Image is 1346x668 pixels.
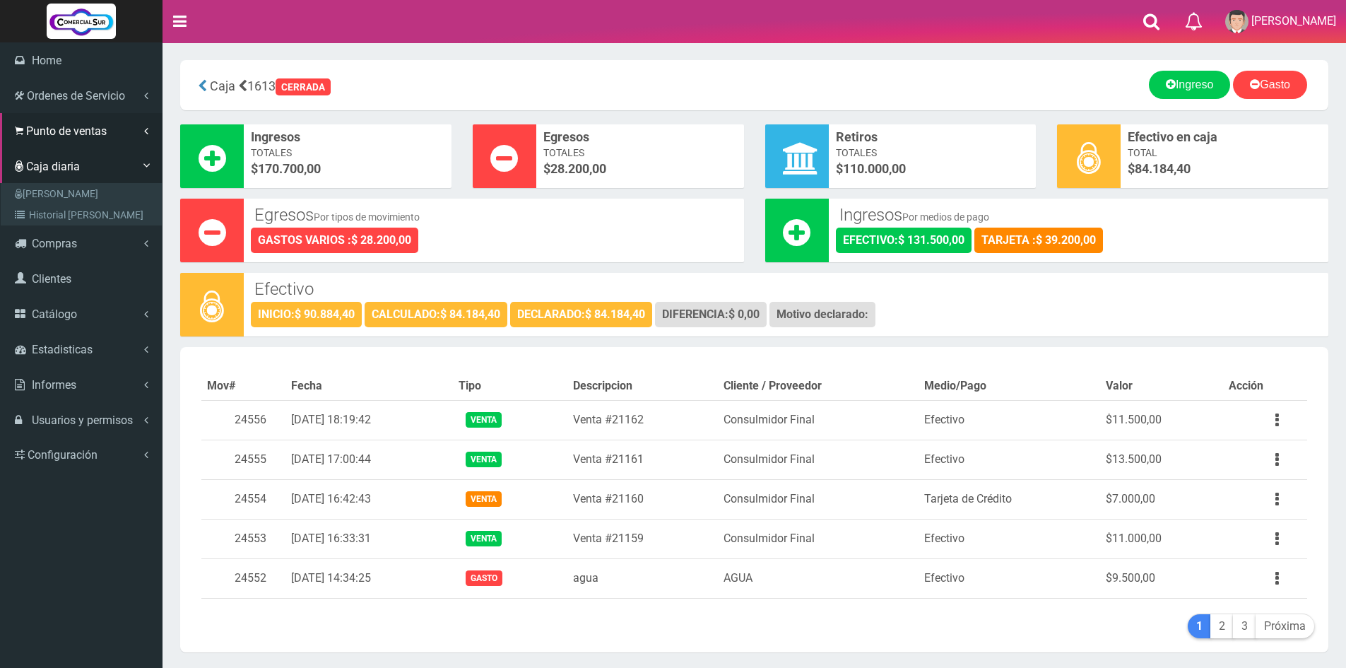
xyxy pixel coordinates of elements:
[32,237,77,250] span: Compras
[251,146,444,160] span: Totales
[32,54,61,67] span: Home
[453,373,567,400] th: Tipo
[1210,614,1234,639] a: 2
[919,558,1100,598] td: Efectivo
[655,302,767,327] div: DIFERENCIA:
[567,400,718,440] td: Venta #21162
[843,161,906,176] font: 110.000,00
[32,414,133,427] span: Usuarios y permisos
[550,161,606,176] font: 28.200,00
[201,440,285,479] td: 24555
[567,479,718,519] td: Venta #21160
[285,519,453,558] td: [DATE] 16:33:31
[440,307,500,321] strong: $ 84.184,40
[839,206,1318,224] h3: Ingresos
[1128,128,1321,146] span: Efectivo en caja
[285,373,453,400] th: Fecha
[466,531,502,546] span: Venta
[32,343,93,356] span: Estadisticas
[769,302,875,327] div: Motivo declarado:
[836,128,1029,146] span: Retiros
[251,160,444,178] span: $
[251,128,444,146] span: Ingresos
[201,400,285,440] td: 24556
[285,479,453,519] td: [DATE] 16:42:43
[1100,558,1223,598] td: $9.500,00
[718,400,919,440] td: Consulmidor Final
[718,479,919,519] td: Consulmidor Final
[1100,440,1223,479] td: $13.500,00
[1233,614,1256,639] a: 3
[974,228,1103,253] div: TARJETA :
[718,440,919,479] td: Consulmidor Final
[466,491,502,506] span: Venta
[543,160,737,178] span: $
[836,146,1029,160] span: Totales
[718,519,919,558] td: Consulmidor Final
[728,307,760,321] strong: $ 0,00
[567,373,718,400] th: Descripcion
[201,519,285,558] td: 24553
[201,558,285,598] td: 24552
[902,211,989,223] small: Por medios de pago
[254,206,733,224] h3: Egresos
[27,89,125,102] span: Ordenes de Servicio
[351,233,411,247] strong: $ 28.200,00
[26,160,80,173] span: Caja diaria
[543,128,737,146] span: Egresos
[1256,614,1314,639] a: Próxima
[258,161,321,176] font: 170.700,00
[585,307,645,321] strong: $ 84.184,40
[718,373,919,400] th: Cliente / Proveedor
[32,378,76,392] span: Informes
[28,448,98,462] span: Configuración
[1135,161,1191,176] span: 84.184,40
[466,452,502,467] span: Venta
[1196,619,1203,633] b: 1
[210,78,235,93] span: Caja
[285,400,453,440] td: [DATE] 18:19:42
[4,183,162,204] a: [PERSON_NAME]
[919,440,1100,479] td: Efectivo
[718,558,919,598] td: AGUA
[295,307,355,321] strong: $ 90.884,40
[4,204,162,225] a: Historial [PERSON_NAME]
[1251,14,1336,28] span: [PERSON_NAME]
[1100,400,1223,440] td: $11.500,00
[276,78,331,95] div: CERRADA
[1100,479,1223,519] td: $7.000,00
[1149,71,1230,99] a: Ingreso
[466,412,502,427] span: Venta
[47,4,116,39] img: Logo grande
[32,307,77,321] span: Catálogo
[898,233,964,247] strong: $ 131.500,00
[543,146,737,160] span: Totales
[1128,146,1321,160] span: Total
[201,479,285,519] td: 24554
[567,519,718,558] td: Venta #21159
[836,228,972,253] div: EFECTIVO:
[1128,160,1321,178] span: $
[254,280,1318,298] h3: Efectivo
[201,373,285,400] th: Mov#
[32,272,71,286] span: Clientes
[285,440,453,479] td: [DATE] 17:00:44
[567,440,718,479] td: Venta #21161
[314,211,420,223] small: Por tipos de movimiento
[919,373,1100,400] th: Medio/Pago
[510,302,652,327] div: DECLARADO:
[1233,71,1307,99] a: Gasto
[365,302,507,327] div: CALCULADO:
[1036,233,1096,247] strong: $ 39.200,00
[251,302,362,327] div: INICIO:
[466,570,502,585] span: Gasto
[1225,10,1248,33] img: User Image
[251,228,418,253] div: GASTOS VARIOS :
[26,124,107,138] span: Punto de ventas
[1223,373,1307,400] th: Acción
[1100,373,1223,400] th: Valor
[919,519,1100,558] td: Efectivo
[919,400,1100,440] td: Efectivo
[1100,519,1223,558] td: $11.000,00
[836,160,1029,178] span: $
